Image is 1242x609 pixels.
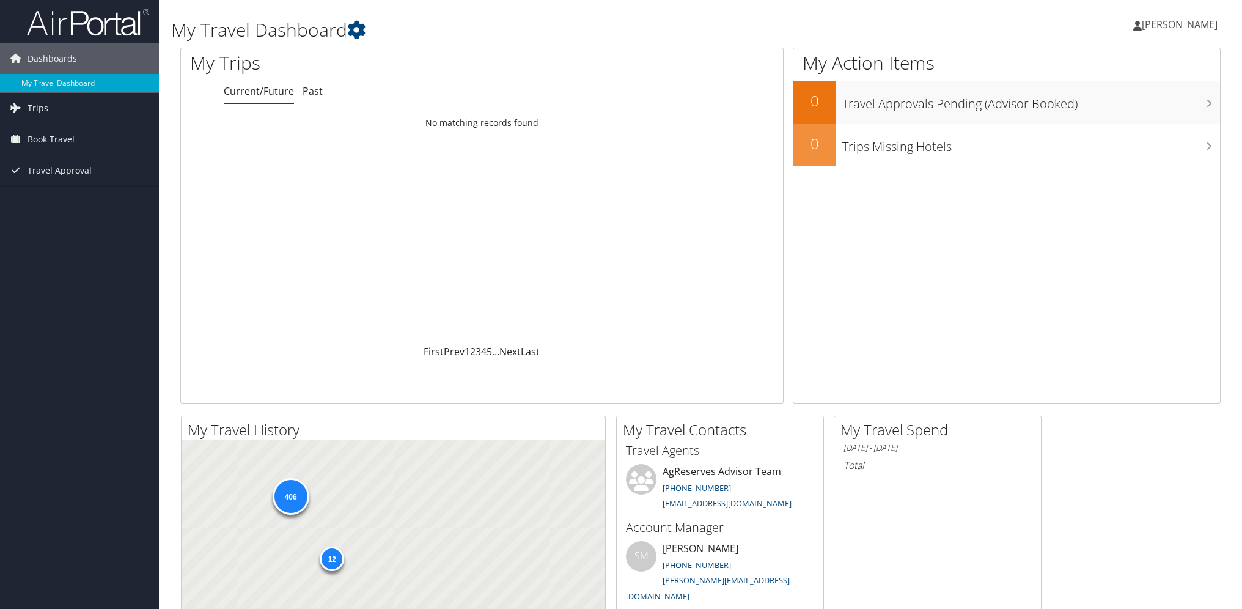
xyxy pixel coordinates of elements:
div: 406 [272,478,309,515]
img: airportal-logo.png [27,8,149,37]
a: 0Travel Approvals Pending (Advisor Booked) [793,81,1220,124]
a: 5 [487,345,492,358]
h2: My Travel History [188,419,605,440]
a: Next [499,345,521,358]
a: 0Trips Missing Hotels [793,124,1220,166]
h1: My Action Items [793,50,1220,76]
a: First [424,345,444,358]
li: [PERSON_NAME] [620,541,820,607]
a: [PHONE_NUMBER] [663,559,731,570]
div: 12 [320,547,344,571]
h2: My Travel Contacts [623,419,823,440]
h3: Travel Agents [626,442,814,459]
h2: 0 [793,133,836,154]
span: Book Travel [28,124,75,155]
a: 2 [470,345,476,358]
div: SM [626,541,656,572]
h2: 0 [793,90,836,111]
a: Last [521,345,540,358]
span: Travel Approval [28,155,92,186]
h6: [DATE] - [DATE] [843,442,1032,454]
a: Prev [444,345,465,358]
a: 4 [481,345,487,358]
h3: Trips Missing Hotels [842,132,1220,155]
h1: My Travel Dashboard [171,17,877,43]
a: [PERSON_NAME][EMAIL_ADDRESS][DOMAIN_NAME] [626,575,790,602]
a: Current/Future [224,84,294,98]
a: [PERSON_NAME] [1133,6,1230,43]
span: … [492,345,499,358]
span: [PERSON_NAME] [1142,18,1218,31]
h1: My Trips [190,50,523,76]
a: 1 [465,345,470,358]
a: 3 [476,345,481,358]
span: Dashboards [28,43,77,74]
h3: Account Manager [626,519,814,536]
h3: Travel Approvals Pending (Advisor Booked) [842,89,1220,113]
li: AgReserves Advisor Team [620,464,820,514]
h6: Total [843,459,1032,472]
td: No matching records found [181,112,783,134]
a: [EMAIL_ADDRESS][DOMAIN_NAME] [663,498,792,509]
a: [PHONE_NUMBER] [663,482,731,493]
span: Trips [28,93,48,124]
h2: My Travel Spend [840,419,1041,440]
a: Past [303,84,323,98]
